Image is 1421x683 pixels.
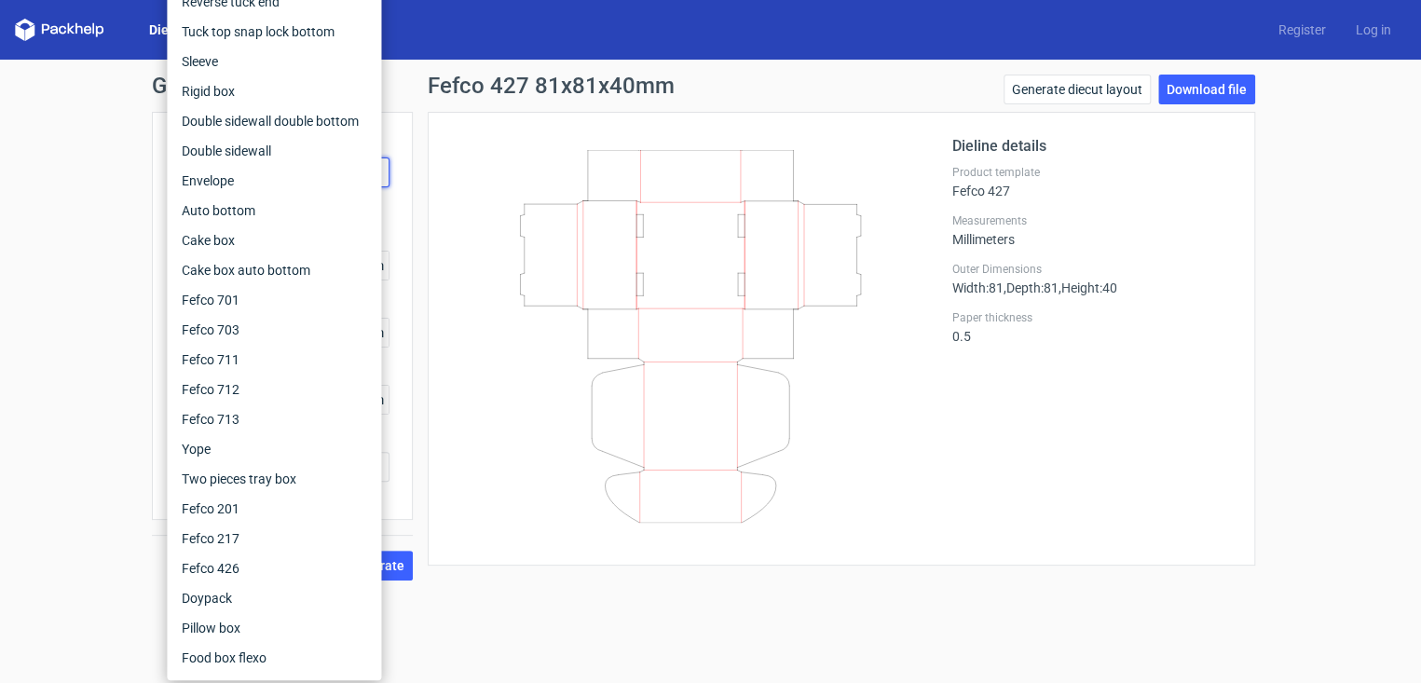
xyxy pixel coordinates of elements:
[174,583,374,613] div: Doypack
[952,165,1232,180] label: Product template
[952,213,1232,228] label: Measurements
[174,166,374,196] div: Envelope
[174,285,374,315] div: Fefco 701
[174,494,374,524] div: Fefco 201
[174,136,374,166] div: Double sidewall
[952,280,1004,295] span: Width : 81
[1059,280,1117,295] span: , Height : 40
[428,75,675,97] h1: Fefco 427 81x81x40mm
[952,165,1232,198] div: Fefco 427
[952,262,1232,277] label: Outer Dimensions
[1004,280,1059,295] span: , Depth : 81
[174,47,374,76] div: Sleeve
[1158,75,1255,104] a: Download file
[174,375,374,404] div: Fefco 712
[174,524,374,553] div: Fefco 217
[174,76,374,106] div: Rigid box
[152,75,1270,97] h1: Generate new dieline
[174,434,374,464] div: Yope
[1264,20,1341,39] a: Register
[174,315,374,345] div: Fefco 703
[952,310,1232,325] label: Paper thickness
[174,404,374,434] div: Fefco 713
[952,310,1232,344] div: 0.5
[174,255,374,285] div: Cake box auto bottom
[174,553,374,583] div: Fefco 426
[1004,75,1151,104] a: Generate diecut layout
[1341,20,1406,39] a: Log in
[174,17,374,47] div: Tuck top snap lock bottom
[174,613,374,643] div: Pillow box
[174,464,374,494] div: Two pieces tray box
[174,225,374,255] div: Cake box
[952,213,1232,247] div: Millimeters
[174,106,374,136] div: Double sidewall double bottom
[134,20,212,39] a: Dielines
[952,135,1232,157] h2: Dieline details
[174,643,374,673] div: Food box flexo
[174,345,374,375] div: Fefco 711
[174,196,374,225] div: Auto bottom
